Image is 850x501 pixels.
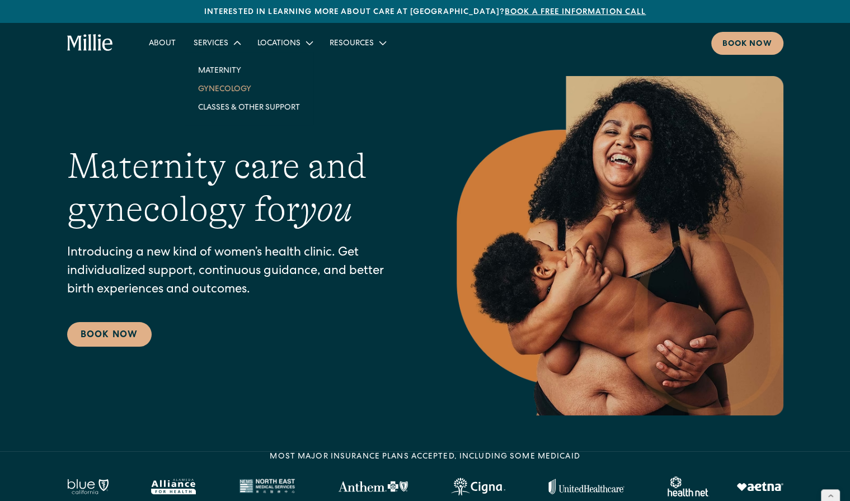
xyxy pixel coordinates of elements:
a: Book Now [67,322,152,347]
a: About [140,34,185,52]
img: United Healthcare logo [548,479,624,494]
div: Services [185,34,248,52]
a: home [67,34,114,52]
div: Locations [257,38,300,50]
a: Maternity [189,61,309,79]
img: Cigna logo [451,478,505,495]
img: Blue California logo [67,479,109,494]
div: Locations [248,34,321,52]
img: North East Medical Services logo [239,479,295,494]
img: Anthem Logo [338,481,408,492]
a: Classes & Other Support [189,98,309,116]
div: Services [194,38,228,50]
em: you [300,189,353,229]
p: Introducing a new kind of women’s health clinic. Get individualized support, continuous guidance,... [67,244,412,300]
a: Book now [711,32,783,55]
img: Healthnet logo [668,476,710,497]
div: Resources [321,34,394,52]
img: Aetna logo [736,482,783,491]
a: Gynecology [189,79,309,98]
div: Resources [330,38,374,50]
a: Book a free information call [505,8,646,16]
nav: Services [185,52,313,125]
h1: Maternity care and gynecology for [67,145,412,231]
div: Book now [722,39,772,50]
img: Alameda Alliance logo [151,479,195,494]
div: MOST MAJOR INSURANCE PLANS ACCEPTED, INCLUDING some MEDICAID [270,451,580,463]
img: Smiling mother with her baby in arms, celebrating body positivity and the nurturing bond of postp... [457,76,783,415]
